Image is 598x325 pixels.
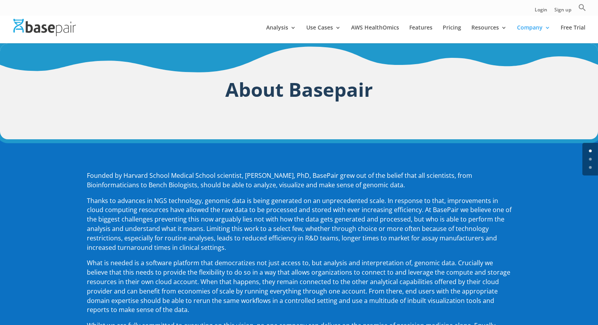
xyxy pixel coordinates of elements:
img: Basepair [13,19,76,36]
a: Resources [471,25,507,43]
a: Search Icon Link [578,4,586,16]
a: Analysis [266,25,296,43]
a: AWS HealthOmics [351,25,399,43]
a: Login [535,7,547,16]
svg: Search [578,4,586,11]
span: Thanks to advances in NGS technology, genomic data is being generated on an unprecedented scale. ... [87,196,512,252]
p: What is needed is a software platform that democratizes not just access to, but analysis and inte... [87,259,512,321]
a: 2 [589,166,592,169]
a: 0 [589,150,592,152]
a: Company [517,25,550,43]
a: Features [409,25,432,43]
h1: About Basepair [87,76,512,107]
a: Free Trial [561,25,585,43]
a: 1 [589,158,592,161]
p: Founded by Harvard School Medical School scientist, [PERSON_NAME], PhD, BasePair grew out of the ... [87,171,512,196]
a: Sign up [554,7,571,16]
a: Pricing [443,25,461,43]
a: Use Cases [306,25,341,43]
